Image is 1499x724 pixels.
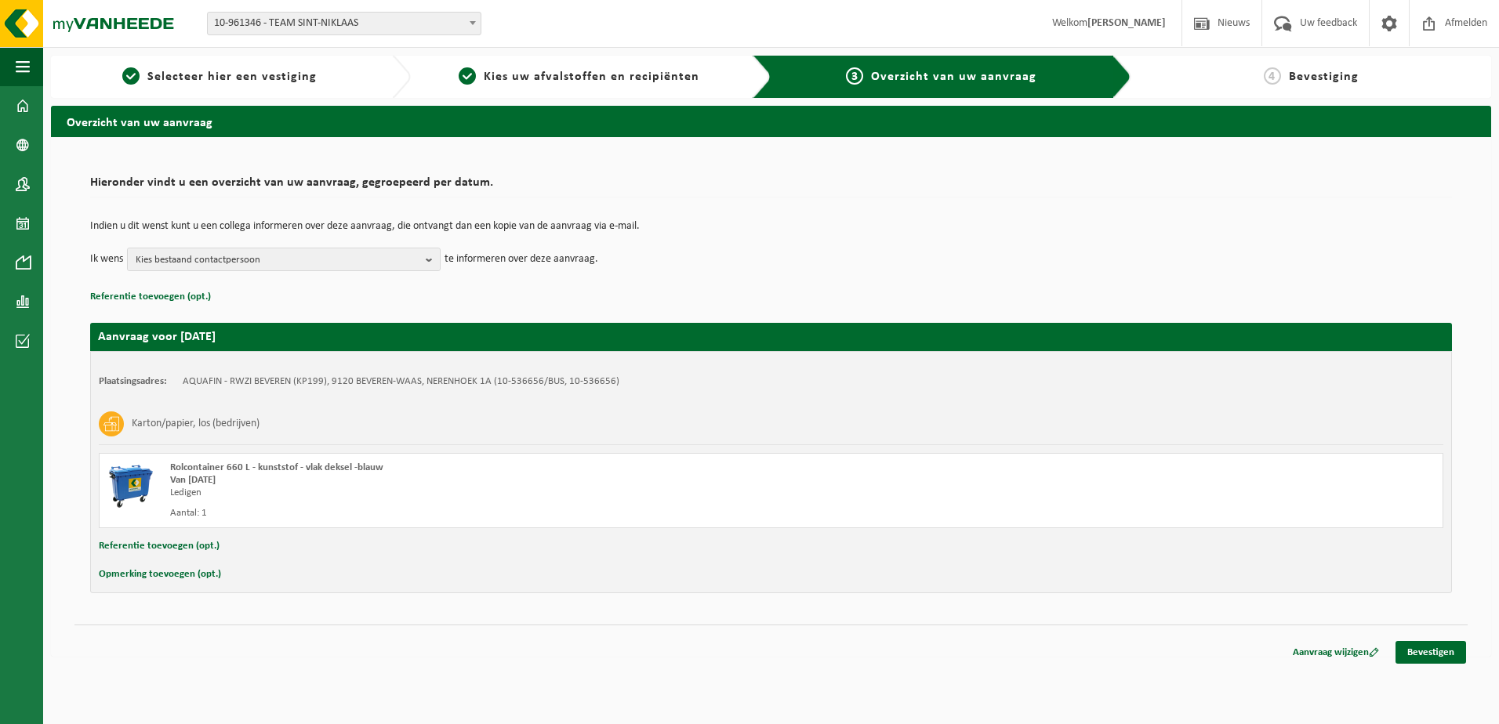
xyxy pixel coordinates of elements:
[484,71,699,83] span: Kies uw afvalstoffen en recipiënten
[136,248,419,272] span: Kies bestaand contactpersoon
[459,67,476,85] span: 2
[147,71,317,83] span: Selecteer hier een vestiging
[1281,641,1391,664] a: Aanvraag wijzigen
[207,12,481,35] span: 10-961346 - TEAM SINT-NIKLAAS
[107,462,154,509] img: WB-0660-HPE-BE-01.png
[90,221,1452,232] p: Indien u dit wenst kunt u een collega informeren over deze aanvraag, die ontvangt dan een kopie v...
[871,71,1036,83] span: Overzicht van uw aanvraag
[51,106,1491,136] h2: Overzicht van uw aanvraag
[170,475,216,485] strong: Van [DATE]
[170,507,834,519] div: Aantal: 1
[99,376,167,386] strong: Plaatsingsadres:
[90,176,1452,197] h2: Hieronder vindt u een overzicht van uw aanvraag, gegroepeerd per datum.
[170,462,383,472] span: Rolcontainer 660 L - kunststof - vlak deksel -blauw
[183,375,619,388] td: AQUAFIN - RWZI BEVEREN (KP199), 9120 BEVEREN-WAAS, NERENHOEK 1A (10-536656/BUS, 10-536656)
[208,13,481,34] span: 10-961346 - TEAM SINT-NIKLAAS
[90,287,211,307] button: Referentie toevoegen (opt.)
[90,248,123,271] p: Ik wens
[99,564,221,585] button: Opmerking toevoegen (opt.)
[99,536,220,556] button: Referentie toevoegen (opt.)
[127,248,441,271] button: Kies bestaand contactpersoon
[132,411,260,436] h3: Karton/papier, los (bedrijven)
[445,248,598,271] p: te informeren over deze aanvraag.
[1396,641,1466,664] a: Bevestigen
[419,67,739,86] a: 2Kies uw afvalstoffen en recipiënten
[98,331,216,343] strong: Aanvraag voor [DATE]
[1087,17,1166,29] strong: [PERSON_NAME]
[1289,71,1359,83] span: Bevestiging
[59,67,379,86] a: 1Selecteer hier een vestiging
[170,487,834,499] div: Ledigen
[1264,67,1281,85] span: 4
[846,67,863,85] span: 3
[122,67,140,85] span: 1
